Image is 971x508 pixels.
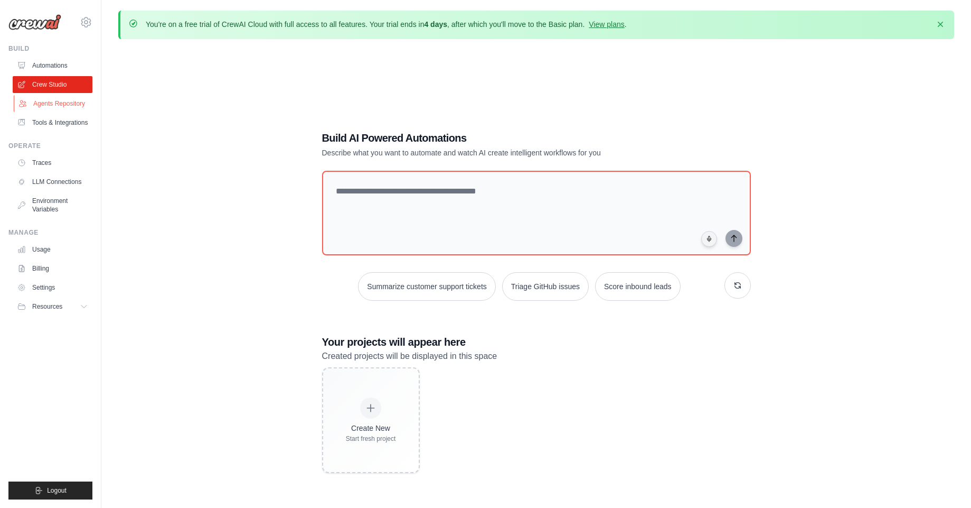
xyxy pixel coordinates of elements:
a: Agents Repository [14,95,93,112]
button: Logout [8,482,92,500]
a: Settings [13,279,92,296]
p: Created projects will be displayed in this space [322,349,751,363]
span: Logout [47,486,67,495]
p: Describe what you want to automate and watch AI create intelligent workflows for you [322,147,677,158]
img: Logo [8,14,61,30]
strong: 4 days [424,20,447,29]
a: Tools & Integrations [13,114,92,131]
h3: Your projects will appear here [322,335,751,349]
button: Get new suggestions [724,272,751,299]
a: View plans [589,20,624,29]
div: Operate [8,142,92,150]
p: You're on a free trial of CrewAI Cloud with full access to all features. Your trial ends in , aft... [146,19,627,30]
a: Crew Studio [13,76,92,93]
button: Summarize customer support tickets [358,272,495,301]
h1: Build AI Powered Automations [322,131,677,145]
a: Billing [13,260,92,277]
a: LLM Connections [13,173,92,190]
a: Usage [13,241,92,258]
a: Automations [13,57,92,74]
div: Create New [346,423,396,433]
button: Click to speak your automation idea [701,231,717,247]
div: Manage [8,228,92,237]
button: Resources [13,298,92,315]
button: Triage GitHub issues [502,272,589,301]
div: Start fresh project [346,435,396,443]
span: Resources [32,302,62,311]
a: Traces [13,154,92,171]
div: Build [8,44,92,53]
a: Environment Variables [13,192,92,218]
button: Score inbound leads [595,272,681,301]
